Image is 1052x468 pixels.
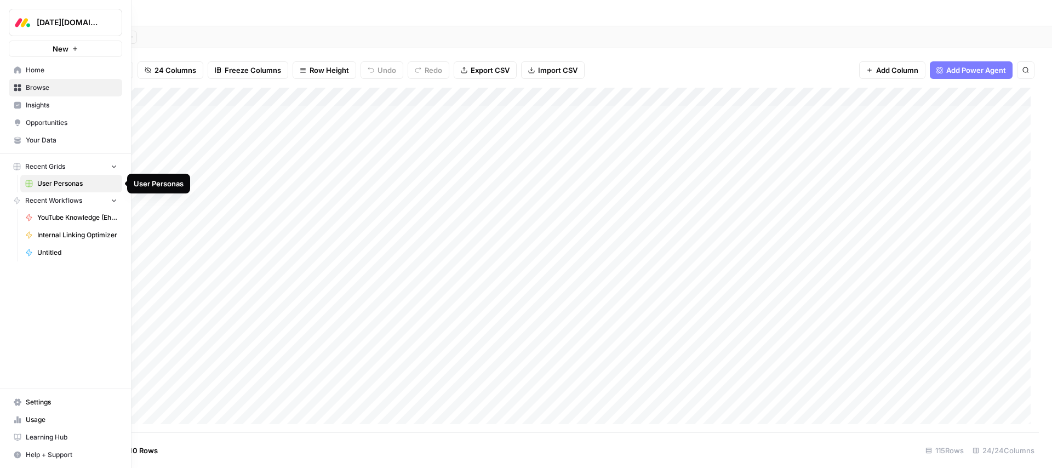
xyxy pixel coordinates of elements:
[9,96,122,114] a: Insights
[138,61,203,79] button: 24 Columns
[9,9,122,36] button: Workspace: Monday.com
[361,61,403,79] button: Undo
[26,450,117,460] span: Help + Support
[37,230,117,240] span: Internal Linking Optimizer
[946,65,1006,76] span: Add Power Agent
[921,442,968,459] div: 115 Rows
[876,65,918,76] span: Add Column
[9,429,122,446] a: Learning Hub
[26,118,117,128] span: Opportunities
[208,61,288,79] button: Freeze Columns
[20,226,122,244] a: Internal Linking Optimizer
[9,79,122,96] a: Browse
[859,61,925,79] button: Add Column
[155,65,196,76] span: 24 Columns
[37,248,117,258] span: Untitled
[26,415,117,425] span: Usage
[293,61,356,79] button: Row Height
[26,65,117,75] span: Home
[9,114,122,132] a: Opportunities
[53,43,68,54] span: New
[538,65,578,76] span: Import CSV
[114,445,158,456] span: Add 10 Rows
[37,213,117,222] span: YouTube Knowledge (Ehud)
[408,61,449,79] button: Redo
[9,192,122,209] button: Recent Workflows
[26,432,117,442] span: Learning Hub
[9,41,122,57] button: New
[26,100,117,110] span: Insights
[521,61,585,79] button: Import CSV
[20,175,122,192] a: User Personas
[20,209,122,226] a: YouTube Knowledge (Ehud)
[9,393,122,411] a: Settings
[225,65,281,76] span: Freeze Columns
[25,196,82,206] span: Recent Workflows
[13,13,32,32] img: Monday.com Logo
[25,162,65,172] span: Recent Grids
[9,446,122,464] button: Help + Support
[20,244,122,261] a: Untitled
[471,65,510,76] span: Export CSV
[310,65,349,76] span: Row Height
[37,17,103,28] span: [DATE][DOMAIN_NAME]
[26,397,117,407] span: Settings
[9,158,122,175] button: Recent Grids
[9,132,122,149] a: Your Data
[968,442,1039,459] div: 24/24 Columns
[26,83,117,93] span: Browse
[454,61,517,79] button: Export CSV
[930,61,1013,79] button: Add Power Agent
[9,411,122,429] a: Usage
[134,178,184,189] div: User Personas
[26,135,117,145] span: Your Data
[9,61,122,79] a: Home
[37,179,117,189] span: User Personas
[378,65,396,76] span: Undo
[425,65,442,76] span: Redo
